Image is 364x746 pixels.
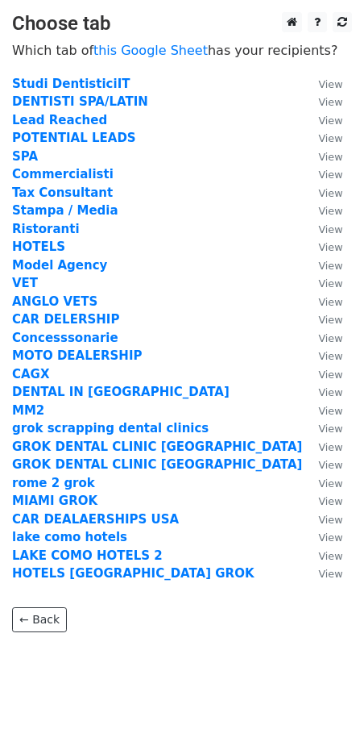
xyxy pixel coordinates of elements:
small: View [318,459,342,471]
strong: Ristoranti [12,222,80,236]
small: View [318,568,342,580]
a: View [302,77,342,91]
small: View [318,260,342,272]
small: View [318,405,342,417]
a: VET [12,276,38,290]
a: GROK DENTAL CLINIC [GEOGRAPHIC_DATA] [12,457,302,472]
a: lake como hotels [12,530,127,544]
a: grok scrapping dental clinics [12,421,209,436]
a: Commercialisti [12,167,114,181]
a: CAR DEALAERSHIPS USA [12,512,179,527]
a: View [302,566,342,581]
a: View [302,203,342,218]
small: View [318,495,342,507]
a: View [302,403,342,418]
a: View [302,548,342,563]
a: DENTISTI SPA/LATIN [12,94,148,109]
a: Model Agency [12,258,107,273]
a: CAR DELERSHIP [12,312,119,327]
small: View [318,96,342,108]
a: View [302,440,342,454]
small: View [318,386,342,398]
a: View [302,149,342,164]
strong: GROK DENTAL CLINIC [GEOGRAPHIC_DATA] [12,440,302,454]
small: View [318,169,342,181]
h3: Choose tab [12,12,352,35]
a: ANGLO VETS [12,294,97,309]
small: View [318,223,342,235]
a: LAKE COMO HOTELS 2 [12,548,163,563]
a: MM2 [12,403,44,418]
small: View [318,296,342,308]
small: View [318,314,342,326]
a: HOTELS [12,240,65,254]
small: View [318,350,342,362]
a: this Google Sheet [93,43,208,58]
p: Which tab of has your recipients? [12,42,352,59]
small: View [318,78,342,90]
a: View [302,476,342,490]
a: View [302,421,342,436]
small: View [318,277,342,290]
a: rome 2 grok [12,476,95,490]
a: Lead Reached [12,113,107,127]
small: View [318,423,342,435]
a: View [302,240,342,254]
small: View [318,332,342,344]
small: View [318,132,342,144]
a: View [302,276,342,290]
a: View [302,222,342,236]
a: CAGX [12,367,50,381]
a: View [302,494,342,508]
a: View [302,94,342,109]
a: View [302,512,342,527]
small: View [318,187,342,199]
small: View [318,205,342,217]
strong: Stampa / Media [12,203,118,218]
a: Tax Consultant [12,185,113,200]
small: View [318,369,342,381]
a: Concesssonarie [12,331,118,345]
small: View [318,550,342,562]
a: Studi DentisticiIT [12,77,130,91]
a: View [302,113,342,127]
small: View [318,514,342,526]
small: View [318,151,342,163]
a: View [302,131,342,145]
small: View [318,441,342,453]
a: View [302,457,342,472]
a: HOTELS [GEOGRAPHIC_DATA] GROK [12,566,254,581]
a: SPA [12,149,38,164]
small: View [318,115,342,127]
a: MIAMI GROK [12,494,97,508]
a: MOTO DEALERSHIP [12,348,142,363]
a: View [302,167,342,181]
a: POTENTIAL LEADS [12,131,136,145]
small: View [318,477,342,490]
a: DENTAL IN [GEOGRAPHIC_DATA] [12,385,230,399]
a: View [302,367,342,381]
